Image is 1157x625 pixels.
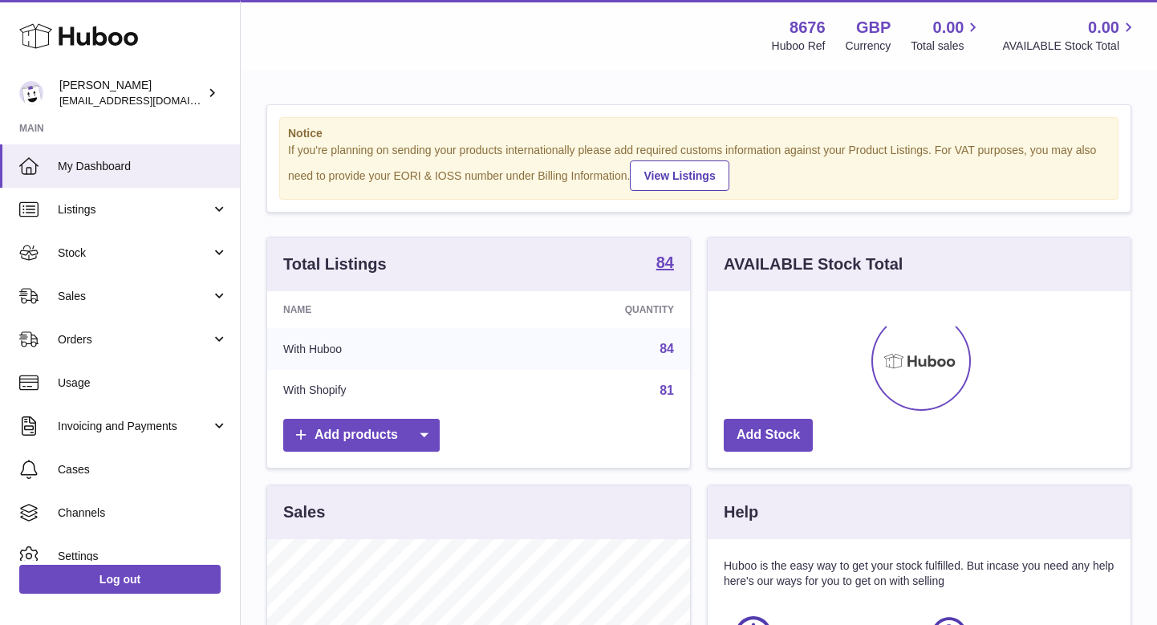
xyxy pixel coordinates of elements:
[267,291,495,328] th: Name
[19,565,221,594] a: Log out
[660,342,674,355] a: 84
[495,291,690,328] th: Quantity
[19,81,43,105] img: hello@inoby.co.uk
[660,384,674,397] a: 81
[267,370,495,412] td: With Shopify
[656,254,674,270] strong: 84
[1002,17,1138,54] a: 0.00 AVAILABLE Stock Total
[846,39,891,54] div: Currency
[790,17,826,39] strong: 8676
[656,254,674,274] a: 84
[58,332,211,347] span: Orders
[724,558,1114,589] p: Huboo is the easy way to get your stock fulfilled. But incase you need any help here's our ways f...
[911,39,982,54] span: Total sales
[911,17,982,54] a: 0.00 Total sales
[724,501,758,523] h3: Help
[58,419,211,434] span: Invoicing and Payments
[58,505,228,521] span: Channels
[1088,17,1119,39] span: 0.00
[283,254,387,275] h3: Total Listings
[1002,39,1138,54] span: AVAILABLE Stock Total
[267,328,495,370] td: With Huboo
[58,202,211,217] span: Listings
[630,160,729,191] a: View Listings
[59,78,204,108] div: [PERSON_NAME]
[933,17,964,39] span: 0.00
[58,289,211,304] span: Sales
[288,126,1110,141] strong: Notice
[58,462,228,477] span: Cases
[283,419,440,452] a: Add products
[58,246,211,261] span: Stock
[772,39,826,54] div: Huboo Ref
[724,419,813,452] a: Add Stock
[724,254,903,275] h3: AVAILABLE Stock Total
[58,549,228,564] span: Settings
[283,501,325,523] h3: Sales
[58,375,228,391] span: Usage
[59,94,236,107] span: [EMAIL_ADDRESS][DOMAIN_NAME]
[58,159,228,174] span: My Dashboard
[856,17,891,39] strong: GBP
[288,143,1110,191] div: If you're planning on sending your products internationally please add required customs informati...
